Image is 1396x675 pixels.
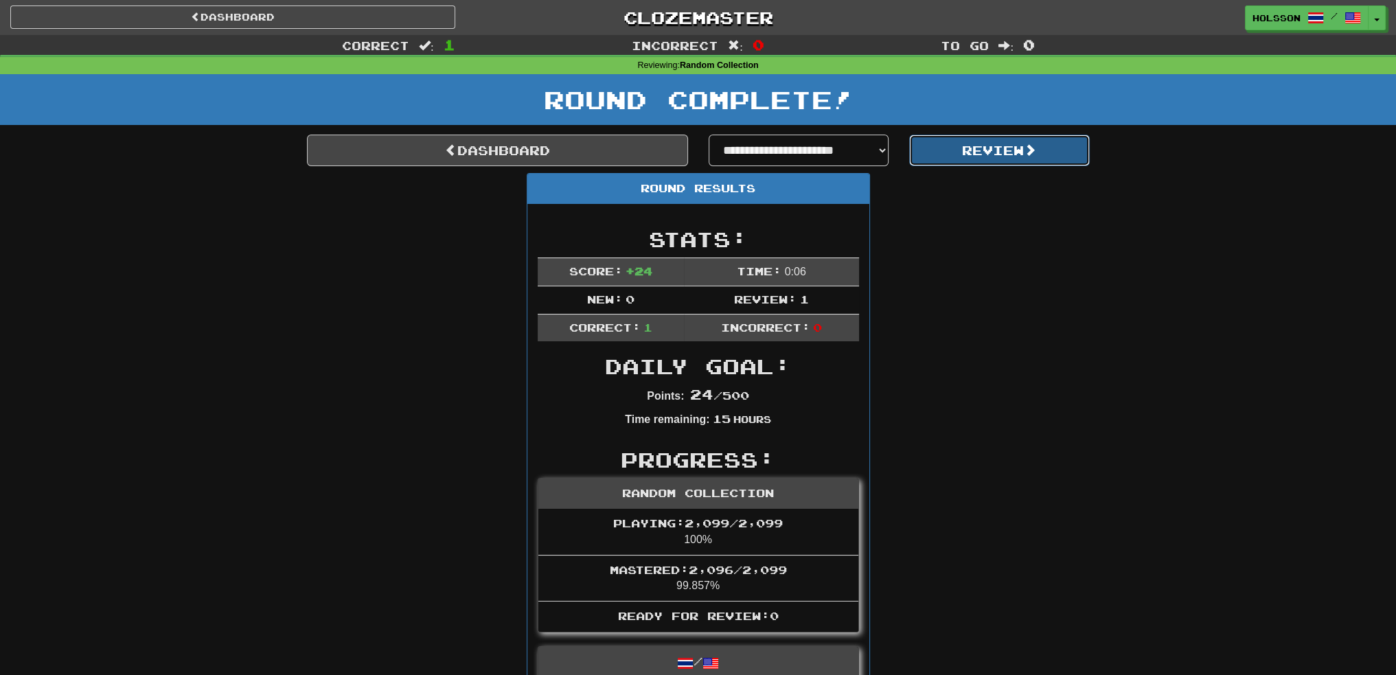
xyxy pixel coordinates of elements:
strong: Random Collection [680,60,759,70]
h2: Stats: [538,228,859,251]
a: holsson / [1245,5,1369,30]
h2: Progress: [538,448,859,471]
span: Incorrect [632,38,718,52]
span: 0 [626,293,634,306]
span: 24 [690,386,713,402]
a: Clozemaster [476,5,921,30]
span: 1 [800,293,809,306]
span: 1 [643,321,652,334]
button: Review [909,135,1090,166]
a: Dashboard [10,5,455,29]
h1: Round Complete! [5,86,1391,113]
span: Ready for Review: 0 [618,609,779,622]
span: Review: [734,293,797,306]
span: 1 [444,36,455,53]
span: Incorrect: [721,321,810,334]
span: 0 [1023,36,1035,53]
span: + 24 [626,264,652,277]
span: Mastered: 2,096 / 2,099 [610,563,787,576]
small: Hours [733,413,771,425]
span: 0 [753,36,764,53]
span: holsson [1252,12,1301,24]
span: Playing: 2,099 / 2,099 [613,516,783,529]
h2: Daily Goal: [538,355,859,378]
span: : [419,40,434,52]
li: 100% [538,509,858,556]
span: 0 : 0 6 [785,266,806,277]
span: Score: [569,264,623,277]
span: New: [587,293,623,306]
span: : [998,40,1014,52]
div: Random Collection [538,479,858,509]
span: / [1331,11,1338,21]
strong: Time remaining: [625,413,709,425]
strong: Points: [647,390,684,402]
span: 15 [712,412,730,425]
span: : [728,40,743,52]
span: Correct [342,38,409,52]
a: Dashboard [307,135,688,166]
span: / 500 [690,389,749,402]
span: Correct: [569,321,641,334]
span: 0 [813,321,822,334]
div: Round Results [527,174,869,204]
li: 99.857% [538,555,858,602]
span: To go [941,38,989,52]
span: Time: [737,264,781,277]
